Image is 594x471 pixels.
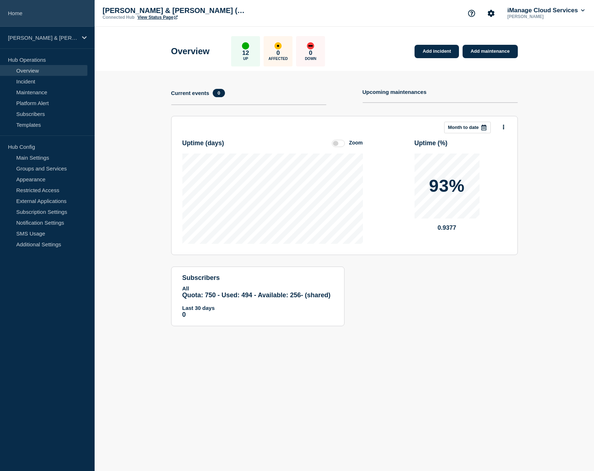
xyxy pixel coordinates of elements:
p: 12 [242,49,249,57]
p: Last 30 days [182,305,333,311]
div: up [242,42,249,49]
p: 0 [277,49,280,57]
p: 0 [309,49,312,57]
p: [PERSON_NAME] & [PERSON_NAME] (79a8e) [103,7,247,15]
h3: Uptime ( % ) [415,139,448,147]
div: affected [274,42,282,49]
span: 0 [213,89,225,97]
p: 0 [182,311,333,319]
p: 0.9377 [415,224,480,232]
p: Affected [269,57,288,61]
span: Quota: 750 - Used: 494 - Available: 256 - (shared) [182,291,331,299]
p: 93% [429,177,465,195]
p: Month to date [448,125,479,130]
a: Add maintenance [463,45,517,58]
a: Add incident [415,45,459,58]
p: Connected Hub [103,15,135,20]
h4: subscribers [182,274,333,282]
h1: Overview [171,46,210,56]
h4: Current events [171,90,209,96]
p: [PERSON_NAME] & [PERSON_NAME] (79a8e) [8,35,77,41]
button: Month to date [444,122,491,133]
h4: Upcoming maintenances [363,89,427,95]
a: View Status Page [138,15,178,20]
button: Account settings [484,6,499,21]
div: Zoom [349,140,363,146]
div: down [307,42,314,49]
p: Up [243,57,248,61]
p: Down [305,57,316,61]
button: Support [464,6,479,21]
p: All [182,285,333,291]
h3: Uptime ( days ) [182,139,224,147]
button: iManage Cloud Services [506,7,586,14]
p: [PERSON_NAME] [506,14,581,19]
